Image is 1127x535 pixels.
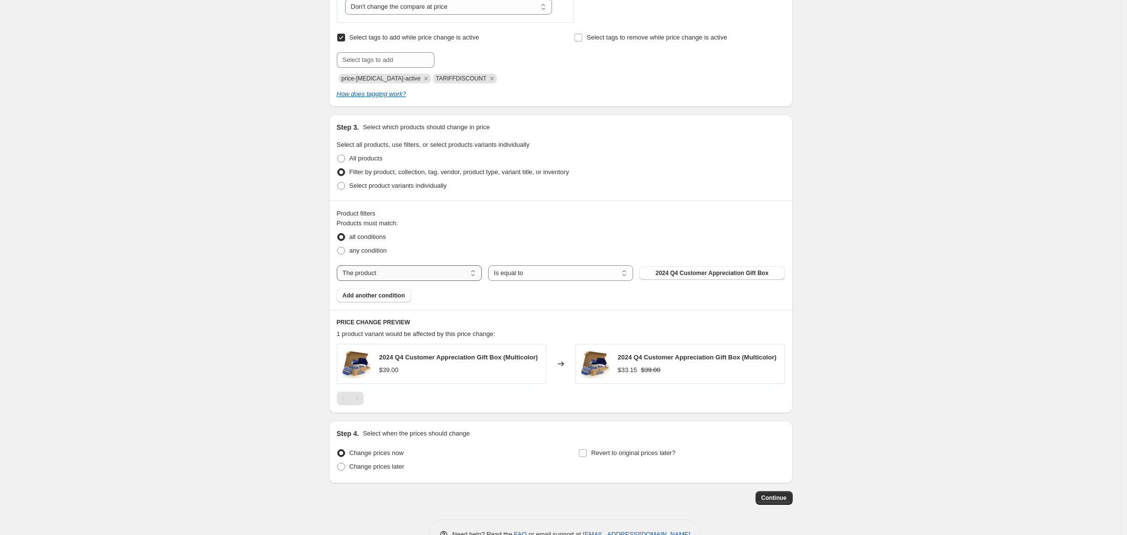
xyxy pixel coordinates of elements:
button: Remove TARIFFDISCOUNT [488,74,496,83]
p: Select when the prices should change [363,429,470,438]
span: Filter by product, collection, tag, vendor, product type, variant title, or inventory [349,168,569,176]
button: Add another condition [337,289,411,302]
span: 2024 Q4 Customer Appreciation Gift Box [656,269,769,277]
span: Revert to original prices later? [591,449,676,456]
h2: Step 4. [337,429,359,438]
input: Select tags to add [337,52,434,68]
button: 2024 Q4 Customer Appreciation Gift Box [639,266,784,280]
p: Select which products should change in price [363,122,490,132]
button: Continue [756,491,793,505]
span: Change prices now [349,449,404,456]
span: all conditions [349,233,386,240]
span: Select all products, use filters, or select products variants individually [337,141,530,148]
img: FordQ4AppreciationBox_001_1_80x.jpg [581,349,610,378]
span: TARIFFDISCOUNT [436,75,487,82]
span: All products [349,155,383,162]
div: $33.15 [618,365,637,375]
span: Select tags to remove while price change is active [587,34,727,41]
span: 2024 Q4 Customer Appreciation Gift Box (Multicolor) [618,354,777,361]
nav: Pagination [337,392,364,405]
img: FordQ4AppreciationBox_001_1_80x.jpg [342,349,371,378]
span: any condition [349,247,387,254]
button: Remove price-change-job-active [422,74,430,83]
span: Add another condition [343,292,405,299]
div: $39.00 [379,365,399,375]
span: Select tags to add while price change is active [349,34,479,41]
h6: PRICE CHANGE PREVIEW [337,318,785,326]
span: price-change-job-active [342,75,421,82]
div: Product filters [337,209,785,218]
span: Continue [761,494,787,502]
h2: Step 3. [337,122,359,132]
span: 1 product variant would be affected by this price change: [337,330,495,337]
a: How does tagging work? [337,90,406,98]
strike: $39.00 [641,365,660,375]
span: Change prices later [349,463,405,470]
span: 2024 Q4 Customer Appreciation Gift Box (Multicolor) [379,354,538,361]
span: Products must match: [337,219,398,227]
span: Select product variants individually [349,182,447,189]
